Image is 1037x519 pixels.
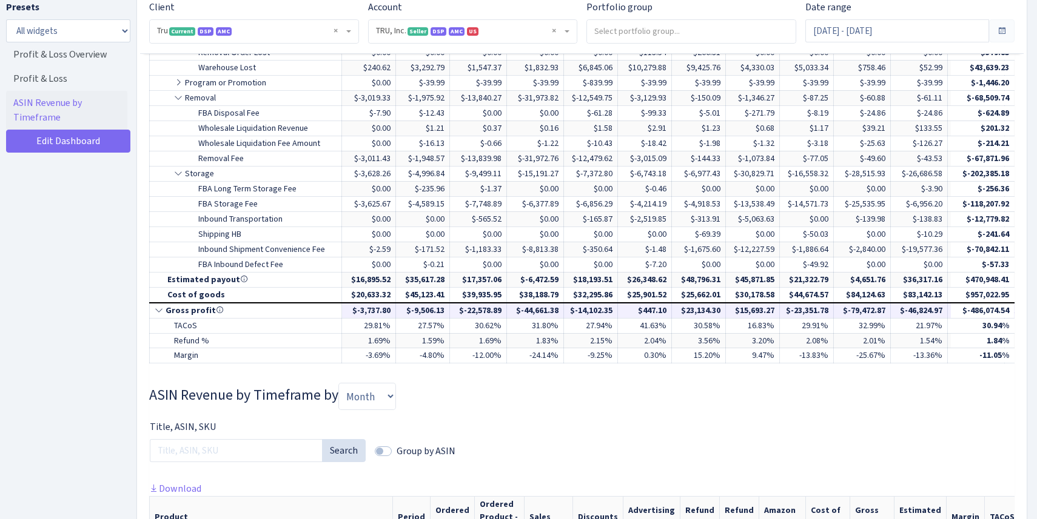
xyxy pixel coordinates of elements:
td: $-313.91 [672,211,726,226]
td: $758.46 [834,60,891,75]
td: $-15,191.27 [507,166,564,181]
td: $2,657.65 [948,303,1005,318]
td: $-23,351.78 [780,303,834,318]
td: $-16,558.32 [780,166,834,181]
td: Margin [150,348,342,363]
td: $-12,779.82 [951,211,1015,226]
td: $-4,214.19 [618,196,672,211]
td: $-19,577.36 [891,242,948,257]
td: $0.00 [948,121,1005,136]
td: -24.14% [507,348,564,363]
td: $-39.99 [618,75,672,90]
td: $-49.60 [834,151,891,166]
td: 0.30% [618,348,672,363]
td: $-24.86 [891,105,948,121]
td: $-118,207.92 [951,196,1015,211]
td: $-14,102.35 [564,303,618,318]
td: 29.91% [780,318,834,333]
td: 30.58% [672,318,726,333]
td: $-25,535.95 [834,196,891,211]
td: -9.25% [564,348,618,363]
td: 1.84% [951,333,1015,348]
td: $39,935.95 [450,287,507,302]
td: $-9,506.13 [396,303,450,318]
a: ASIN Revenue by Timeframe [6,91,127,130]
td: $0.00 [618,226,672,242]
td: $-67,871.96 [951,151,1015,166]
td: $4,330.03 [726,60,780,75]
td: $-6,743.18 [618,166,672,181]
td: $-50.03 [780,226,834,242]
td: $-7,748.89 [450,196,507,211]
td: 1.69% [342,333,396,348]
td: $0.00 [891,257,948,272]
td: Removal Fee [150,151,342,166]
td: $-1.32 [726,136,780,151]
td: $-39.99 [891,75,948,90]
td: $-39.99 [450,75,507,90]
td: $-7.90 [342,105,396,121]
td: $0.00 [948,105,1005,121]
td: $0.00 [672,181,726,196]
td: -4.80% [396,348,450,363]
td: $-13,839.98 [450,151,507,166]
td: $0.00 [948,257,1005,272]
td: $-1.98 [672,136,726,151]
td: $-214.21 [951,136,1015,151]
td: $0.00 [948,60,1005,75]
td: $0.00 [726,226,780,242]
td: $0.00 [450,226,507,242]
td: $0.00 [564,257,618,272]
td: $-30,829.71 [726,166,780,181]
td: $-486,074.54 [951,303,1015,318]
td: Storage [150,166,342,181]
span: DSP [431,27,446,36]
td: $-235.96 [396,181,450,196]
td: $-5,063.63 [726,211,780,226]
td: $-39.99 [834,75,891,90]
td: $0.00 [834,257,891,272]
td: $-0.66 [450,136,507,151]
td: $16,895.52 [342,272,396,287]
td: $-624.89 [951,105,1015,121]
td: $-61.28 [564,105,618,121]
td: $-70,842.11 [951,242,1015,257]
td: $43,639.23 [951,60,1015,75]
td: $-28,515.93 [834,166,891,181]
td: $-7.20 [618,257,672,272]
td: $-22,578.89 [450,303,507,318]
td: Refund % [150,333,342,348]
td: -3.69% [342,348,396,363]
span: AMC [216,27,232,36]
span: AMC [449,27,465,36]
td: TACoS [150,318,342,333]
td: 2.15% [564,333,618,348]
td: $-3.18 [780,136,834,151]
td: $30,178.58 [726,287,780,302]
td: $-3,015.09 [618,151,672,166]
td: $48,796.31 [672,272,726,287]
td: $-7,372.80 [564,166,618,181]
td: Warehouse Lost [150,60,342,75]
td: $-39.99 [780,75,834,90]
a: Download [149,482,201,495]
td: $6,845.06 [564,60,618,75]
td: $0.00 [507,226,564,242]
td: $5,033.34 [780,60,834,75]
td: $-3.90 [891,181,948,196]
td: 29.81% [342,318,396,333]
td: $0.00 [780,211,834,226]
td: $447.10 [618,303,672,318]
td: $-87.25 [780,90,834,105]
td: $-49.92 [780,257,834,272]
td: $36,317.16 [891,272,948,287]
td: $35,617.28 [396,272,450,287]
a: Edit Dashboard [6,130,130,153]
td: Inbound Transportation [150,211,342,226]
td: $0.00 [834,181,891,196]
span: DSP [198,27,213,36]
td: $17,357.06 [450,272,507,287]
td: $-6,977.43 [672,166,726,181]
td: $0.00 [342,181,396,196]
td: Cost of goods [150,287,342,302]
